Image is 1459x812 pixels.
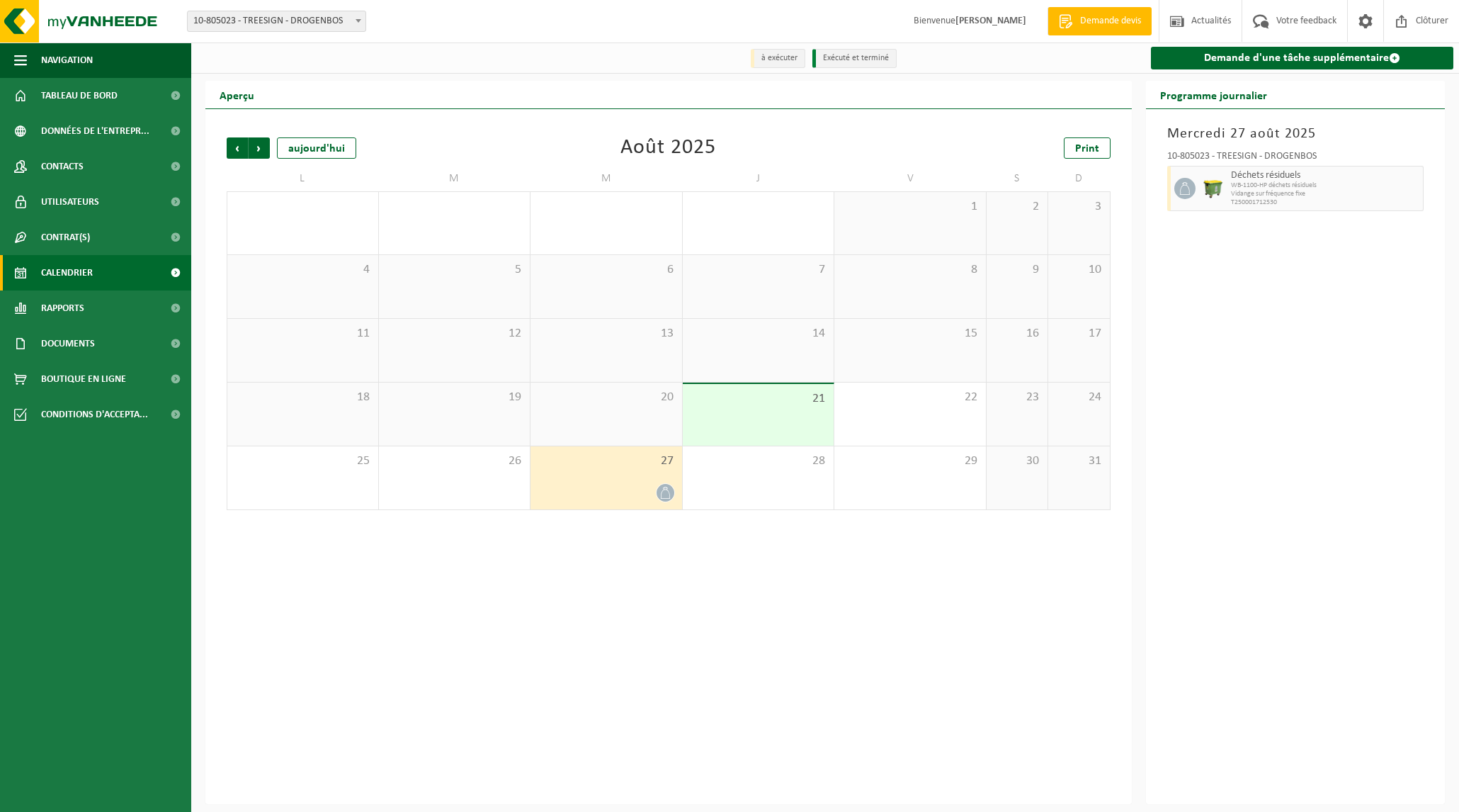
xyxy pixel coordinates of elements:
[386,453,523,469] span: 26
[620,137,716,159] div: Août 2025
[227,166,379,191] td: L
[41,220,90,255] span: Contrat(s)
[386,326,523,342] span: 12
[1055,262,1102,278] span: 10
[1231,181,1420,190] span: WB-1100-HP déchets résiduels
[751,49,805,68] li: à exécuter
[205,81,268,108] h2: Aperçu
[841,326,979,342] span: 15
[1167,152,1424,166] div: 10-805023 - TREESIGN - DROGENBOS
[187,11,366,32] span: 10-805023 - TREESIGN - DROGENBOS
[994,326,1040,342] span: 16
[1055,199,1102,215] span: 3
[386,390,523,405] span: 19
[1048,166,1110,191] td: D
[1055,390,1102,405] span: 24
[277,137,356,159] div: aujourd'hui
[41,184,99,220] span: Utilisateurs
[1231,190,1420,198] span: Vidange sur fréquence fixe
[234,262,371,278] span: 4
[41,78,118,113] span: Tableau de bord
[841,199,979,215] span: 1
[41,361,126,397] span: Boutique en ligne
[841,453,979,469] span: 29
[955,16,1026,26] strong: [PERSON_NAME]
[234,390,371,405] span: 18
[1075,143,1099,154] span: Print
[227,137,248,159] span: Précédent
[1231,170,1420,181] span: Déchets résiduels
[234,326,371,342] span: 11
[690,262,827,278] span: 7
[841,390,979,405] span: 22
[994,199,1040,215] span: 2
[1064,137,1111,159] a: Print
[41,149,84,184] span: Contacts
[690,391,827,407] span: 21
[379,166,531,191] td: M
[994,390,1040,405] span: 23
[987,166,1048,191] td: S
[690,453,827,469] span: 28
[1077,14,1145,28] span: Demande devis
[538,262,675,278] span: 6
[994,262,1040,278] span: 9
[234,453,371,469] span: 25
[690,326,827,342] span: 14
[41,43,93,78] span: Navigation
[530,166,683,191] td: M
[834,166,987,191] td: V
[683,166,835,191] td: J
[41,255,93,291] span: Calendrier
[1203,178,1224,199] img: WB-1100-HPE-GN-50
[812,49,897,68] li: Exécuté et terminé
[249,137,270,159] span: Suivant
[994,453,1040,469] span: 30
[538,453,675,469] span: 27
[841,262,979,278] span: 8
[538,326,675,342] span: 13
[1146,81,1281,108] h2: Programme journalier
[1055,326,1102,342] span: 17
[1048,7,1152,35] a: Demande devis
[1231,198,1420,207] span: T250001712530
[1055,453,1102,469] span: 31
[1151,47,1454,69] a: Demande d'une tâche supplémentaire
[41,397,148,432] span: Conditions d'accepta...
[386,262,523,278] span: 5
[41,326,95,361] span: Documents
[41,291,84,326] span: Rapports
[1167,123,1424,145] h3: Mercredi 27 août 2025
[538,390,675,405] span: 20
[188,11,365,31] span: 10-805023 - TREESIGN - DROGENBOS
[41,113,149,149] span: Données de l'entrepr...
